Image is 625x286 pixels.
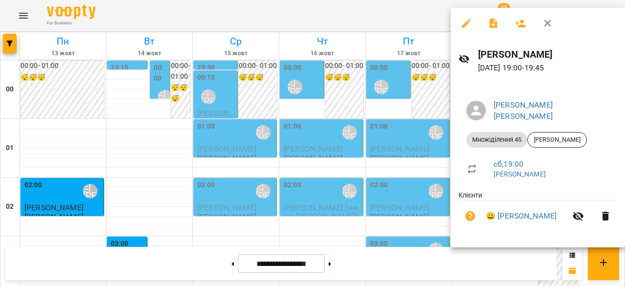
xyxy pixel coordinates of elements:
[458,190,617,236] ul: Клієнти
[466,135,527,144] span: Множіділення 45
[494,170,546,178] a: [PERSON_NAME]
[528,135,586,144] span: [PERSON_NAME]
[494,159,523,169] a: сб , 19:00
[494,100,553,121] a: [PERSON_NAME] [PERSON_NAME]
[458,204,482,228] button: Візит ще не сплачено. Додати оплату?
[478,62,617,74] p: [DATE] 19:00 - 19:45
[478,47,617,62] h6: [PERSON_NAME]
[527,132,587,148] div: [PERSON_NAME]
[486,210,557,222] a: 😀 [PERSON_NAME]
